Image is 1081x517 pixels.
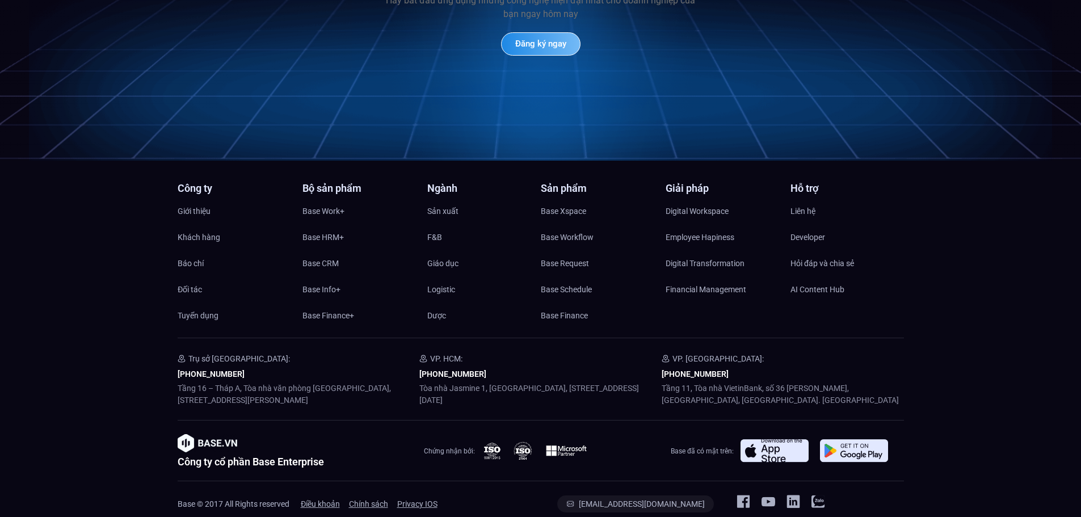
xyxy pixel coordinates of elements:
a: [PHONE_NUMBER] [419,369,486,379]
a: Developer [790,229,904,246]
a: Sản xuất [427,203,541,220]
p: Tầng 11, Tòa nhà VietinBank, số 36 [PERSON_NAME], [GEOGRAPHIC_DATA], [GEOGRAPHIC_DATA]. [GEOGRAPH... [662,383,904,406]
a: Base Request [541,255,654,272]
a: Liên hệ [790,203,904,220]
span: AI Content Hub [790,281,844,298]
a: Employee Hapiness [666,229,779,246]
span: Base Info+ [302,281,340,298]
h4: Ngành [427,183,541,194]
span: Base Finance [541,307,588,324]
span: VP. [GEOGRAPHIC_DATA]: [672,354,764,363]
a: Base Finance+ [302,307,416,324]
span: Dược [427,307,446,324]
img: image-1.png [178,434,237,452]
a: Base Work+ [302,203,416,220]
span: Tuyển dụng [178,307,218,324]
span: Digital Workspace [666,203,729,220]
a: [PHONE_NUMBER] [662,369,729,379]
span: Sản xuất [427,203,459,220]
a: Giáo dục [427,255,541,272]
span: Giáo dục [427,255,459,272]
span: Hỏi đáp và chia sẻ [790,255,854,272]
span: Base Finance+ [302,307,354,324]
span: Privacy IOS [397,495,438,512]
a: Digital Transformation [666,255,779,272]
a: [EMAIL_ADDRESS][DOMAIN_NAME] [557,495,714,512]
span: Khách hàng [178,229,220,246]
span: VP. HCM: [430,354,462,363]
h4: Bộ sản phẩm [302,183,416,194]
span: Base Schedule [541,281,592,298]
span: Giới thiệu [178,203,211,220]
span: Liên hệ [790,203,815,220]
a: Báo chí [178,255,291,272]
a: Base HRM+ [302,229,416,246]
a: Dược [427,307,541,324]
a: Giới thiệu [178,203,291,220]
a: Financial Management [666,281,779,298]
a: Digital Workspace [666,203,779,220]
span: Base © 2017 All Rights reserved [178,499,289,508]
a: Chính sách [349,495,388,512]
a: Logistic [427,281,541,298]
h4: Công ty [178,183,291,194]
a: Base Workflow [541,229,654,246]
span: Logistic [427,281,455,298]
a: Base Xspace [541,203,654,220]
a: Base CRM [302,255,416,272]
span: Base Workflow [541,229,594,246]
span: Employee Hapiness [666,229,734,246]
h2: Công ty cổ phần Base Enterprise [178,457,324,467]
a: Đối tác [178,281,291,298]
span: Đối tác [178,281,202,298]
span: Base đã có mặt trên: [671,447,734,455]
a: Base Finance [541,307,654,324]
p: Tòa nhà Jasmine 1, [GEOGRAPHIC_DATA], [STREET_ADDRESS][DATE] [419,383,662,406]
span: Base HRM+ [302,229,344,246]
span: [EMAIL_ADDRESS][DOMAIN_NAME] [579,500,705,508]
h4: Giải pháp [666,183,779,194]
span: Base Work+ [302,203,344,220]
span: Chứng nhận bởi: [424,447,475,455]
span: Digital Transformation [666,255,744,272]
a: [PHONE_NUMBER] [178,369,245,379]
span: Đăng ký ngay [515,40,566,48]
a: Base Schedule [541,281,654,298]
span: Base Xspace [541,203,586,220]
span: Developer [790,229,825,246]
p: Tầng 16 – Tháp A, Tòa nhà văn phòng [GEOGRAPHIC_DATA], [STREET_ADDRESS][PERSON_NAME] [178,383,420,406]
h4: Sản phẩm [541,183,654,194]
span: Financial Management [666,281,746,298]
a: Khách hàng [178,229,291,246]
a: Base Info+ [302,281,416,298]
a: Điều khoản [301,495,340,512]
a: Tuyển dụng [178,307,291,324]
span: Base CRM [302,255,339,272]
span: Báo chí [178,255,204,272]
a: Hỏi đáp và chia sẻ [790,255,904,272]
span: Base Request [541,255,589,272]
a: Đăng ký ngay [501,32,581,56]
span: F&B [427,229,442,246]
h4: Hỗ trợ [790,183,904,194]
a: AI Content Hub [790,281,904,298]
span: Trụ sở [GEOGRAPHIC_DATA]: [188,354,290,363]
a: F&B [427,229,541,246]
